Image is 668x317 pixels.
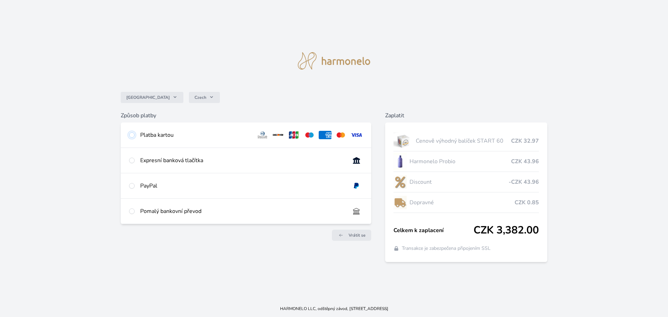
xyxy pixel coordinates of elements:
[349,232,366,238] span: Vrátit se
[332,230,371,241] a: Vrátit se
[140,207,344,215] div: Pomalý bankovní převod
[298,52,370,70] img: logo.svg
[509,178,539,186] span: -CZK 43.96
[121,111,371,120] h6: Způsob platby
[189,92,220,103] button: Czech
[393,226,474,235] span: Celkem k zaplacení
[319,131,332,139] img: amex.svg
[409,178,509,186] span: Discount
[140,182,344,190] div: PayPal
[126,95,170,100] span: [GEOGRAPHIC_DATA]
[334,131,347,139] img: mc.svg
[393,194,407,211] img: delivery-lo.png
[409,198,515,207] span: Dopravné
[272,131,285,139] img: discover.svg
[515,198,539,207] span: CZK 0.85
[350,131,363,139] img: visa.svg
[350,182,363,190] img: paypal.svg
[350,207,363,215] img: bankTransfer_IBAN.svg
[350,156,363,165] img: onlineBanking_CZ.svg
[416,137,511,145] span: Cenově výhodný balíček START 60
[511,157,539,166] span: CZK 43.96
[140,156,344,165] div: Expresní banková tlačítka
[393,173,407,191] img: discount-lo.png
[303,131,316,139] img: maestro.svg
[121,92,183,103] button: [GEOGRAPHIC_DATA]
[474,224,539,237] span: CZK 3,382.00
[194,95,206,100] span: Czech
[402,245,491,252] span: Transakce je zabezpečena připojením SSL
[393,153,407,170] img: CLEAN_PROBIO_se_stinem_x-lo.jpg
[511,137,539,145] span: CZK 32.97
[140,131,251,139] div: Platba kartou
[409,157,511,166] span: Harmonelo Probio
[256,131,269,139] img: diners.svg
[385,111,548,120] h6: Zaplatit
[393,132,413,150] img: start.jpg
[287,131,300,139] img: jcb.svg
